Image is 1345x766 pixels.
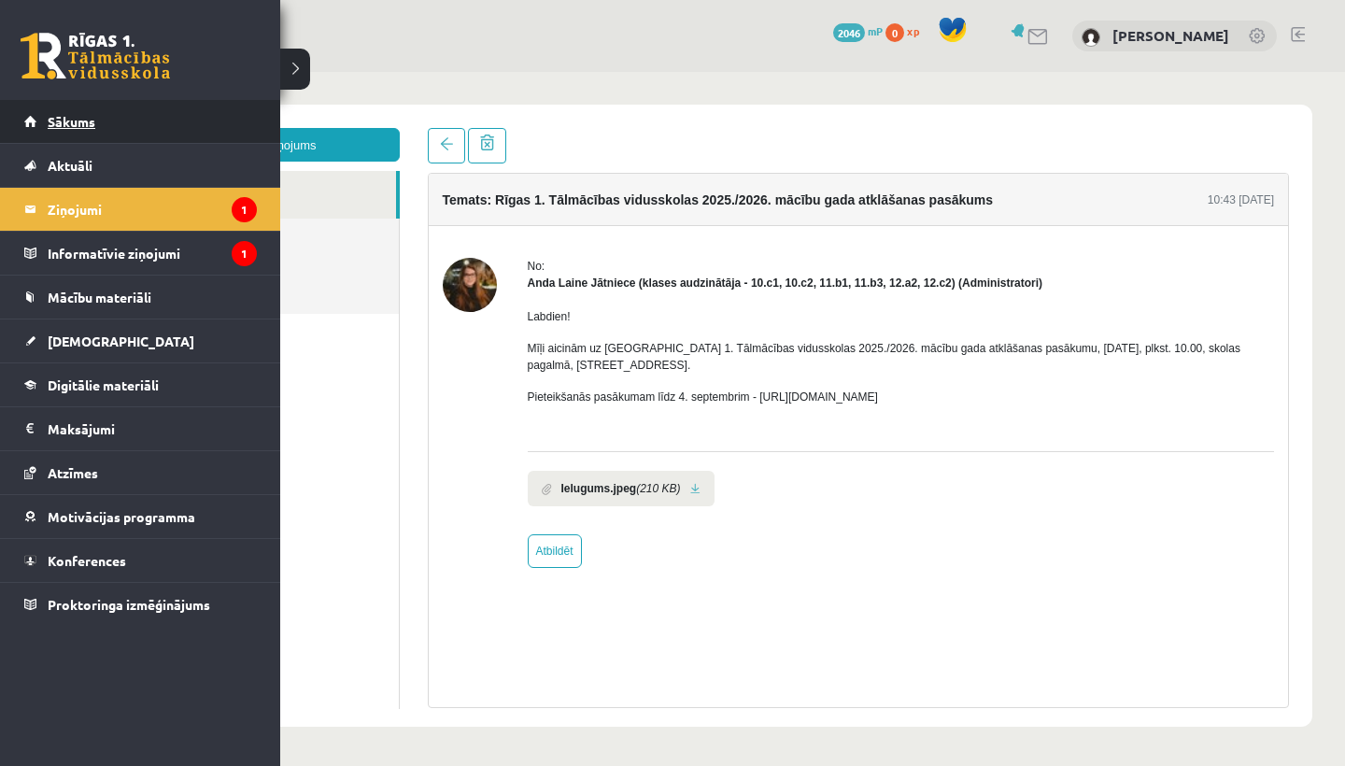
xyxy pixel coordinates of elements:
[48,508,195,525] span: Motivācijas programma
[48,333,194,349] span: [DEMOGRAPHIC_DATA]
[24,188,257,231] a: Ziņojumi1
[48,596,210,613] span: Proktoringa izmēģinājums
[24,319,257,362] a: [DEMOGRAPHIC_DATA]
[453,205,969,218] strong: Anda Laine Jātniece (klases audzinātāja - 10.c1, 10.c2, 11.b1, 11.b3, 12.a2, 12.c2) (Administratori)
[48,407,257,450] legend: Maksājumi
[232,241,257,266] i: 1
[24,539,257,582] a: Konferences
[24,583,257,626] a: Proktoringa izmēģinājums
[24,232,257,275] a: Informatīvie ziņojumi1
[48,464,98,481] span: Atzīmes
[368,186,422,240] img: Anda Laine Jātniece (klases audzinātāja - 10.c1, 10.c2, 11.b1, 11.b3, 12.a2, 12.c2)
[48,552,126,569] span: Konferences
[453,236,1200,253] p: Labdien!
[48,113,95,130] span: Sākums
[48,232,257,275] legend: Informatīvie ziņojumi
[48,289,151,305] span: Mācību materiāli
[1133,120,1199,136] div: 10:43 [DATE]
[1112,26,1229,45] a: [PERSON_NAME]
[453,186,1200,203] div: No:
[833,23,865,42] span: 2046
[56,56,325,90] a: Jauns ziņojums
[487,408,562,425] b: Ielugums.jpeg
[907,23,919,38] span: xp
[833,23,883,38] a: 2046 mP
[1082,28,1100,47] img: Daniella Bergmane
[561,408,605,425] i: (210 KB)
[56,194,324,242] a: Dzēstie
[24,363,257,406] a: Digitālie materiāli
[48,376,159,393] span: Digitālie materiāli
[56,99,321,147] a: Ienākošie
[24,144,257,187] a: Aktuāli
[56,147,324,194] a: Nosūtītie
[24,495,257,538] a: Motivācijas programma
[24,407,257,450] a: Maksājumi
[885,23,928,38] a: 0 xp
[885,23,904,42] span: 0
[24,451,257,494] a: Atzīmes
[21,33,170,79] a: Rīgas 1. Tālmācības vidusskola
[48,157,92,174] span: Aktuāli
[24,276,257,319] a: Mācību materiāli
[232,197,257,222] i: 1
[453,268,1200,302] p: Mīļi aicinām uz [GEOGRAPHIC_DATA] 1. Tālmācības vidusskolas 2025./2026. mācību gada atklāšanas pa...
[368,121,919,135] h4: Temats: Rīgas 1. Tālmācības vidusskolas 2025./2026. mācību gada atklāšanas pasākums
[48,188,257,231] legend: Ziņojumi
[24,100,257,143] a: Sākums
[453,317,1200,333] p: Pieteikšanās pasākumam līdz 4. septembrim - [URL][DOMAIN_NAME]
[868,23,883,38] span: mP
[453,462,507,496] a: Atbildēt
